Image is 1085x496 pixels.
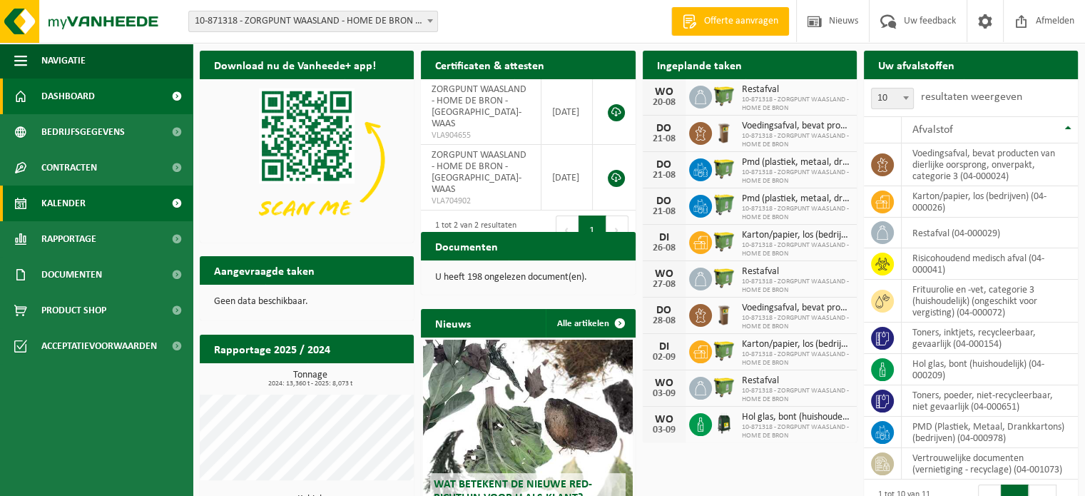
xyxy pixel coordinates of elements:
div: 1 tot 2 van 2 resultaten [428,214,516,246]
span: Hol glas, bont (huishoudelijk) [742,412,850,423]
img: WB-1100-HPE-GN-50 [712,265,736,290]
span: 10 [872,88,913,108]
div: 21-08 [650,171,678,181]
div: DI [650,341,678,353]
td: restafval (04-000029) [902,218,1078,248]
span: VLA704902 [432,196,530,207]
img: WB-0140-HPE-BN-01 [712,302,736,326]
button: 1 [579,216,606,244]
span: Voedingsafval, bevat producten van dierlijke oorsprong, onverpakt, categorie 3 [742,121,850,132]
span: ZORGPUNT WAASLAND - HOME DE BRON - [GEOGRAPHIC_DATA]-WAAS [432,84,526,129]
button: Previous [556,216,579,244]
div: WO [650,86,678,98]
div: 03-09 [650,389,678,399]
span: Afvalstof [912,124,953,136]
span: 10-871318 - ZORGPUNT WAASLAND - HOME DE BRON - BEVEREN-WAAS [188,11,438,32]
h2: Ingeplande taken [643,51,756,79]
div: DO [650,196,678,207]
div: 20-08 [650,98,678,108]
a: Bekijk rapportage [307,363,412,391]
span: Karton/papier, los (bedrijven) [742,339,850,350]
label: resultaten weergeven [921,91,1022,103]
h2: Nieuws [421,309,485,337]
img: WB-1100-HPE-GN-50 [712,338,736,363]
span: 10-871318 - ZORGPUNT WAASLAND - HOME DE BRON [742,168,850,186]
div: DI [650,232,678,243]
td: [DATE] [541,145,593,211]
img: WB-1100-HPE-GN-50 [712,156,736,181]
span: Dashboard [41,79,95,114]
h2: Rapportage 2025 / 2024 [200,335,345,363]
div: WO [650,378,678,389]
div: 26-08 [650,243,678,253]
span: VLA904655 [432,130,530,141]
span: Karton/papier, los (bedrijven) [742,230,850,241]
div: 03-09 [650,425,678,435]
span: Pmd (plastiek, metaal, drankkartons) (bedrijven) [742,157,850,168]
button: Next [606,216,628,244]
div: DO [650,305,678,316]
img: WB-1100-HPE-GN-50 [712,375,736,399]
span: Bedrijfsgegevens [41,114,125,150]
td: [DATE] [541,79,593,145]
a: Alle artikelen [546,309,634,338]
div: WO [650,414,678,425]
img: WB-1100-HPE-GN-50 [712,229,736,253]
td: toners, inktjets, recycleerbaar, gevaarlijk (04-000154) [902,323,1078,354]
span: Restafval [742,266,850,278]
div: 27-08 [650,280,678,290]
h2: Certificaten & attesten [421,51,559,79]
a: Offerte aanvragen [671,7,789,36]
td: vertrouwelijke documenten (vernietiging - recyclage) (04-001073) [902,448,1078,480]
span: 10-871318 - ZORGPUNT WAASLAND - HOME DE BRON [742,387,850,404]
td: karton/papier, los (bedrijven) (04-000026) [902,186,1078,218]
span: Offerte aanvragen [701,14,782,29]
td: toners, poeder, niet-recycleerbaar, niet gevaarlijk (04-000651) [902,385,1078,417]
img: Download de VHEPlus App [200,79,414,240]
td: risicohoudend medisch afval (04-000041) [902,248,1078,280]
span: 10-871318 - ZORGPUNT WAASLAND - HOME DE BRON [742,350,850,368]
span: Product Shop [41,293,106,328]
span: 10-871318 - ZORGPUNT WAASLAND - HOME DE BRON - BEVEREN-WAAS [189,11,437,31]
h2: Documenten [421,232,512,260]
img: CR-HR-1C-1000-PES-01 [712,411,736,435]
span: Documenten [41,257,102,293]
td: PMD (Plastiek, Metaal, Drankkartons) (bedrijven) (04-000978) [902,417,1078,448]
p: U heeft 198 ongelezen document(en). [435,273,621,283]
span: 10-871318 - ZORGPUNT WAASLAND - HOME DE BRON [742,205,850,222]
span: Restafval [742,375,850,387]
h2: Uw afvalstoffen [864,51,969,79]
img: WB-1100-HPE-GN-50 [712,83,736,108]
td: frituurolie en -vet, categorie 3 (huishoudelijk) (ongeschikt voor vergisting) (04-000072) [902,280,1078,323]
img: WB-0140-HPE-BN-01 [712,120,736,144]
span: Rapportage [41,221,96,257]
div: WO [650,268,678,280]
div: 21-08 [650,134,678,144]
h2: Download nu de Vanheede+ app! [200,51,390,79]
span: 10-871318 - ZORGPUNT WAASLAND - HOME DE BRON [742,278,850,295]
td: hol glas, bont (huishoudelijk) (04-000209) [902,354,1078,385]
span: 10 [871,88,914,109]
span: Contracten [41,150,97,186]
span: 2024: 13,360 t - 2025: 8,073 t [207,380,414,388]
div: DO [650,123,678,134]
div: 28-08 [650,316,678,326]
h3: Tonnage [207,370,414,388]
span: 10-871318 - ZORGPUNT WAASLAND - HOME DE BRON [742,423,850,440]
span: Navigatie [41,43,86,79]
div: 21-08 [650,207,678,217]
div: 02-09 [650,353,678,363]
td: voedingsafval, bevat producten van dierlijke oorsprong, onverpakt, categorie 3 (04-000024) [902,143,1078,186]
span: 10-871318 - ZORGPUNT WAASLAND - HOME DE BRON [742,132,850,149]
h2: Aangevraagde taken [200,256,329,284]
span: Restafval [742,84,850,96]
span: Pmd (plastiek, metaal, drankkartons) (bedrijven) [742,193,850,205]
span: ZORGPUNT WAASLAND - HOME DE BRON - [GEOGRAPHIC_DATA]-WAAS [432,150,526,195]
span: 10-871318 - ZORGPUNT WAASLAND - HOME DE BRON [742,314,850,331]
span: 10-871318 - ZORGPUNT WAASLAND - HOME DE BRON [742,241,850,258]
span: 10-871318 - ZORGPUNT WAASLAND - HOME DE BRON [742,96,850,113]
span: Kalender [41,186,86,221]
span: Voedingsafval, bevat producten van dierlijke oorsprong, onverpakt, categorie 3 [742,303,850,314]
p: Geen data beschikbaar. [214,297,399,307]
span: Acceptatievoorwaarden [41,328,157,364]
